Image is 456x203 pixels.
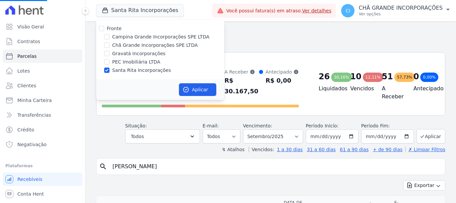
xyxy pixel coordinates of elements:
p: CHÃ GRANDE INCORPORAÇÕES [359,5,443,11]
a: Transferências [3,108,82,122]
span: Conta Hent [17,191,44,197]
h4: Vencidos [350,85,371,93]
label: Período Inicío: [306,123,338,128]
span: Visão Geral [17,23,44,30]
a: Parcelas [3,49,82,63]
div: 57,73% [394,73,415,82]
span: Transferências [17,112,51,118]
label: Vencidos: [249,147,274,152]
label: PEC Imobiliária LTDA [112,59,160,66]
button: Aplicar [179,83,216,96]
span: Lotes [17,68,30,74]
a: Contratos [3,35,82,48]
span: Você possui fatura(s) em atraso. [226,7,331,14]
div: Antecipado [266,69,299,75]
label: Gravatá Incorporações [112,50,166,57]
button: Todos [125,129,200,143]
div: 30,16% [331,73,352,82]
a: Conta Hent [3,187,82,201]
h2: Parcelas [96,27,445,39]
a: 1 a 30 dias [277,147,303,152]
a: Visão Geral [3,20,82,33]
button: Aplicar [417,129,445,143]
label: Situação: [125,123,147,128]
h4: Liquidados [319,85,340,93]
a: + de 90 dias [373,147,403,152]
h4: Antecipado [413,85,434,93]
span: Recebíveis [17,176,42,183]
span: Contratos [17,38,40,45]
button: CI CHÃ GRANDE INCORPORAÇÕES Ver opções [336,1,456,20]
a: Clientes [3,79,82,92]
i: search [99,163,107,171]
button: Exportar [403,180,445,191]
label: Campina Grande Incorporações SPE LTDA [112,33,209,40]
span: Minha Carteira [17,97,52,104]
span: Negativação [17,141,47,148]
span: Parcelas [17,53,37,60]
label: Fronte [107,26,122,31]
div: 26 [319,71,330,82]
a: 31 a 60 dias [307,147,335,152]
a: 61 a 90 dias [340,147,369,152]
div: R$ 30.167,50 [224,75,259,97]
div: 12,11% [363,73,384,82]
a: Crédito [3,123,82,136]
div: 10 [350,71,361,82]
label: ↯ Atalhos [222,147,244,152]
a: Minha Carteira [3,94,82,107]
button: Santa Rita Incorporações [96,4,184,17]
label: Chã Grande Incorporações SPE LTDA [112,42,198,49]
span: Clientes [17,82,36,89]
a: Lotes [3,64,82,78]
a: Negativação [3,138,82,151]
input: Buscar por nome do lote ou do cliente [108,160,442,173]
label: Vencimento: [243,123,272,128]
label: Santa Rita Incorporações [112,67,171,74]
a: Recebíveis [3,173,82,186]
a: Ver detalhes [302,8,331,13]
span: CI [346,8,351,13]
div: Plataformas [5,162,80,170]
p: Ver opções [359,11,443,17]
div: A Receber [224,69,259,75]
h4: A Receber [382,85,403,101]
div: 51 [382,71,393,82]
label: Período Fim: [361,122,414,129]
a: ✗ Limpar Filtros [405,147,445,152]
div: 0 [413,71,419,82]
div: R$ 0,00 [266,75,299,86]
span: Crédito [17,126,34,133]
div: 0,00% [420,73,438,82]
span: Todos [131,132,144,140]
label: E-mail: [203,123,219,128]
